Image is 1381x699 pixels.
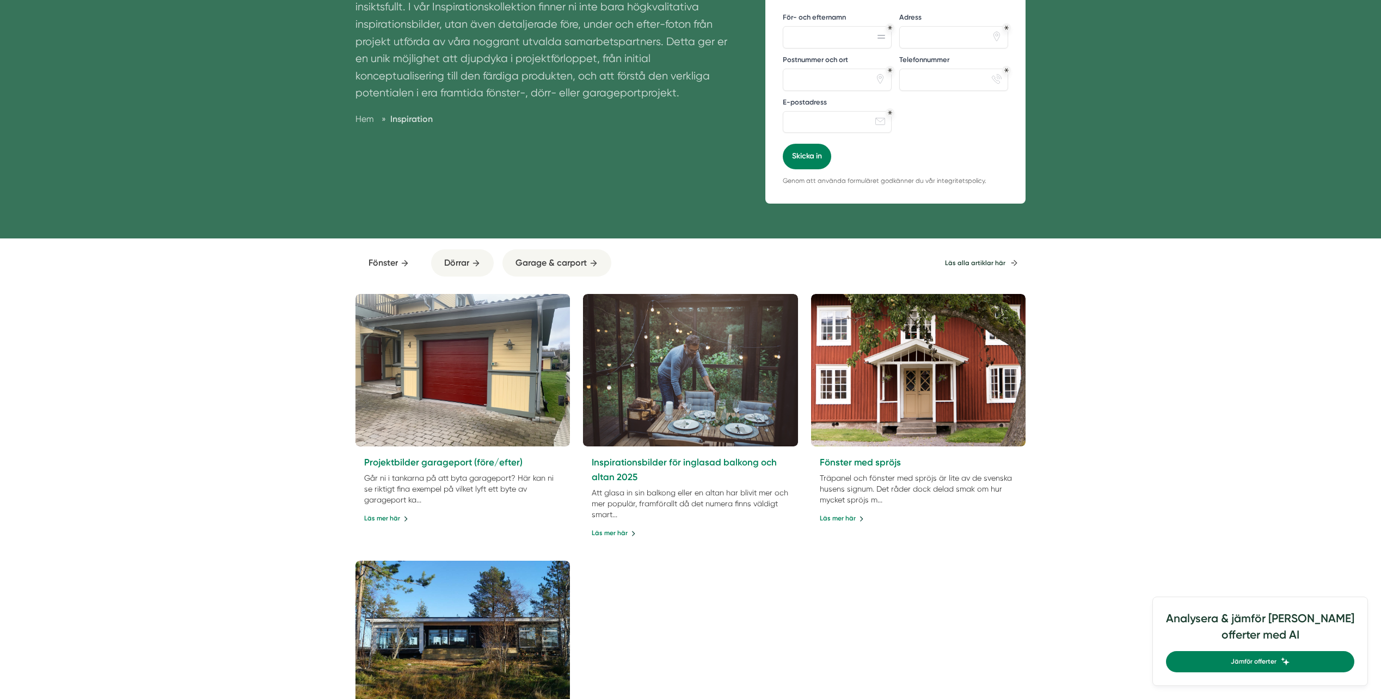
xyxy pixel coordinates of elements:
[888,26,892,30] div: Obligatoriskt
[355,294,570,446] img: inspiration garageport
[783,97,892,109] label: E-postadress
[783,13,892,24] label: För- och efternamn
[820,513,864,524] a: Läs mer här
[899,55,1008,67] label: Telefonnummer
[783,144,831,169] button: Skicka in
[945,258,1005,268] span: Läs alla artiklar här
[811,294,1026,446] img: fönster med spröjs
[364,473,562,505] p: Går ni i tankarna på att byta garageport? Här kan ni se riktigt fina exempel på vilket lyft ett b...
[431,249,494,276] a: Dörrar
[382,112,386,126] span: »
[390,114,433,124] a: Inspiration
[364,513,408,524] a: Läs mer här
[783,176,1008,187] p: Genom att använda formuläret godkänner du vår integritetspolicy.
[355,112,740,126] nav: Breadcrumb
[355,114,374,124] a: Hem
[364,457,523,468] a: Projektbilder garageport (före/efter)
[783,55,892,67] label: Postnummer och ort
[592,487,789,520] p: Att glasa in sin balkong eller en altan har blivit mer och mer populär, framförallt då det numera...
[1231,657,1276,667] span: Jämför offerter
[515,256,587,269] span: Garage & carport
[583,294,798,446] img: inglasad altan, inglasad balkong
[820,473,1017,505] p: Träpanel och fönster med spröjs är lite av de svenska husens signum. Det råder dock delad smak om...
[888,111,892,115] div: Obligatoriskt
[444,256,469,269] span: Dörrar
[592,528,636,538] a: Läs mer här
[592,457,777,482] a: Inspirationsbilder för inglasad balkong och altan 2025
[369,256,398,269] span: Fönster
[1166,651,1354,672] a: Jämför offerter
[1166,610,1354,651] h4: Analysera & jämför [PERSON_NAME] offerter med AI
[820,457,901,468] a: Fönster med spröjs
[1004,68,1009,72] div: Obligatoriskt
[888,68,892,72] div: Obligatoriskt
[937,253,1026,274] a: Läs alla artiklar här
[899,13,1008,24] label: Adress
[502,249,611,276] a: Garage & carport
[355,249,422,276] a: Fönster
[1004,26,1009,30] div: Obligatoriskt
